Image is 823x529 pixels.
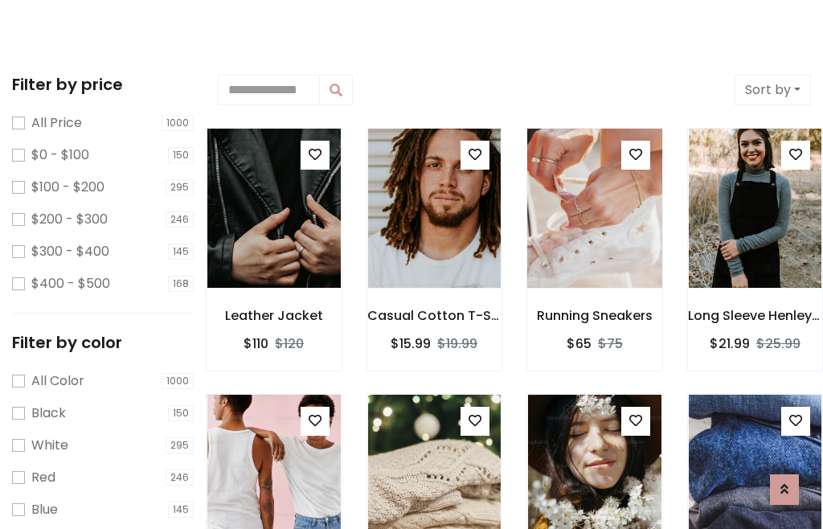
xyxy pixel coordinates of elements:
h5: Filter by color [12,333,194,352]
label: Red [31,468,55,487]
h6: Long Sleeve Henley T-Shirt [688,308,823,323]
span: 1000 [162,115,194,131]
label: All Color [31,371,84,391]
span: 246 [166,211,194,228]
label: Blue [31,500,58,519]
label: Black [31,404,66,423]
del: $19.99 [437,334,477,353]
span: 1000 [162,373,194,389]
del: $25.99 [756,334,800,353]
label: All Price [31,113,82,133]
h6: Casual Cotton T-Shirt [367,308,502,323]
label: $100 - $200 [31,178,104,197]
h6: $15.99 [391,336,431,351]
label: $200 - $300 [31,210,108,229]
h5: Filter by price [12,75,194,94]
label: $300 - $400 [31,242,109,261]
del: $75 [598,334,623,353]
label: White [31,436,68,455]
h6: Running Sneakers [527,308,662,323]
h6: $110 [244,336,268,351]
h6: $21.99 [710,336,750,351]
del: $120 [275,334,304,353]
span: 295 [166,179,194,195]
span: 295 [166,437,194,453]
span: 150 [168,405,194,421]
label: $400 - $500 [31,274,110,293]
span: 246 [166,470,194,486]
span: 150 [168,147,194,163]
button: Sort by [735,75,811,105]
span: 145 [168,244,194,260]
h6: $65 [567,336,592,351]
span: 145 [168,502,194,518]
label: $0 - $100 [31,146,89,165]
h6: Leather Jacket [207,308,342,323]
span: 168 [168,276,194,292]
